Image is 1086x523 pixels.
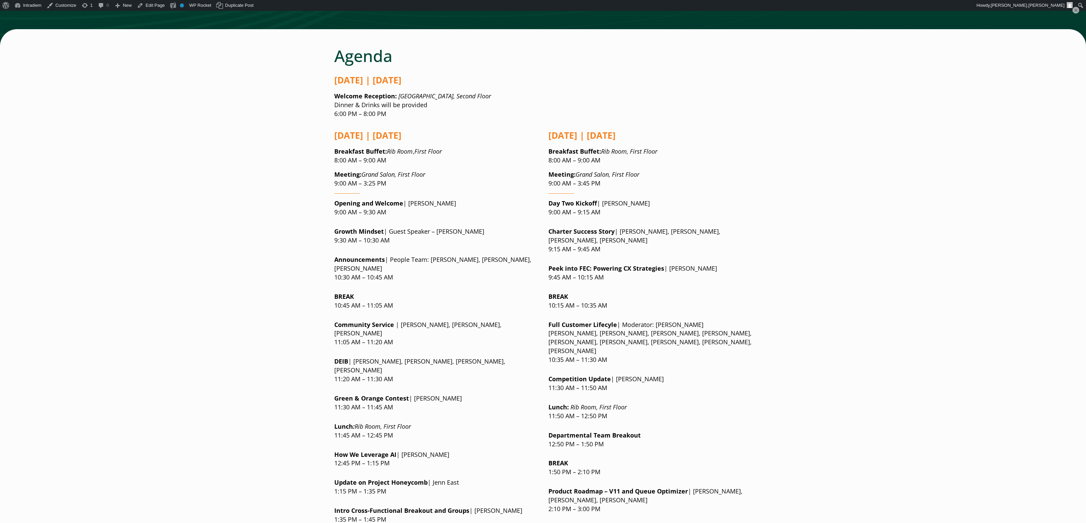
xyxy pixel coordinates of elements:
[548,227,752,254] p: | [PERSON_NAME], [PERSON_NAME], [PERSON_NAME], [PERSON_NAME] 9:15 AM – 9:45 AM
[548,264,752,282] p: | [PERSON_NAME] 9:45 AM – 10:15 AM
[334,147,387,155] strong: :
[334,321,394,329] strong: Community Service
[601,147,657,155] em: Rib Room, First Floor
[334,147,385,155] strong: Breakfast Buffet
[334,450,396,459] strong: How We Leverage AI
[548,459,752,477] p: 1:50 PM – 2:10 PM
[548,170,752,188] p: 9:00 AM – 3:45 PM
[355,422,411,430] em: Rib Room, First Floor
[548,321,617,329] strong: Full Customer Lifecyle
[548,487,752,514] p: | [PERSON_NAME], [PERSON_NAME], [PERSON_NAME] 2:10 PM – 3:00 PM
[334,170,538,188] p: 9:00 AM – 3:25 PM
[548,487,688,495] strong: Product Roadmap – V11 and Queue Optimizer
[353,422,355,430] em: :
[548,170,576,178] strong: Meeting:
[334,357,348,365] strong: DEIB
[548,129,616,141] strong: [DATE] | [DATE]
[334,74,401,86] strong: [DATE] | [DATE]
[548,375,611,383] strong: Competition Update
[334,357,538,384] p: | [PERSON_NAME], [PERSON_NAME], [PERSON_NAME], [PERSON_NAME] 11:20 AM – 11:30 AM
[334,255,538,282] p: | People Team: [PERSON_NAME], [PERSON_NAME], [PERSON_NAME] 10:30 AM – 10:45 AM
[548,199,752,217] p: | [PERSON_NAME] 9:00 AM – 9:15 AM
[548,199,597,207] strong: Day Two Kickoff
[548,431,752,449] p: 12:50 PM – 1:50 PM
[414,147,442,155] em: First Floor
[548,403,569,411] strong: :
[548,147,599,155] strong: Breakfast Buffet
[334,129,401,141] strong: [DATE] | [DATE]
[334,292,354,301] strong: BREAK
[548,403,752,421] p: 11:50 AM – 12:50 PM
[548,147,601,155] strong: :
[548,321,752,365] p: | Moderator: [PERSON_NAME] [PERSON_NAME], [PERSON_NAME], [PERSON_NAME], [PERSON_NAME], [PERSON_NA...
[548,459,568,467] strong: BREAK
[334,199,538,217] p: | [PERSON_NAME] 9:00 AM – 9:30 AM
[570,403,627,411] em: Rib Room, First Floor
[1072,7,1079,14] button: ×
[334,227,384,235] strong: Growth Mindset
[548,264,664,272] strong: Peek into FEC: Powering CX Strategies
[576,170,639,178] em: Grand Salon, First Floor
[361,170,425,178] em: Grand Salon, First Floor
[334,506,469,515] strong: Intro Cross-Functional Breakout and Groups
[334,92,752,118] p: Dinner & Drinks will be provided 6:00 PM – 8:00 PM
[334,292,538,310] p: 10:45 AM – 11:05 AM
[334,227,538,245] p: | Guest Speaker – [PERSON_NAME] 9:30 AM – 10:30 AM
[334,394,409,402] strong: Green & Orange Contest
[334,199,403,207] strong: Opening and Welcome
[548,403,567,411] strong: Lunch
[334,478,428,486] strong: Update on Project Honeycomb
[334,92,397,100] strong: Welcome Reception:
[548,147,752,165] p: 8:00 AM – 9:00 AM
[548,375,752,392] p: | [PERSON_NAME] 11:30 AM – 11:50 AM
[334,170,361,178] strong: Meeting:
[334,255,385,264] strong: Announcements
[334,321,538,347] p: | [PERSON_NAME], [PERSON_NAME], [PERSON_NAME] 11:05 AM – 11:20 AM
[398,92,491,100] em: [GEOGRAPHIC_DATA], Second Floor
[334,147,538,165] p: , 8:00 AM – 9:00 AM
[334,478,538,496] p: | Jenn East 1:15 PM – 1:35 PM
[387,147,413,155] em: Rib Room
[548,292,752,310] p: 10:15 AM – 10:35 AM
[548,227,615,235] strong: Charter Success Story
[334,394,538,412] p: | [PERSON_NAME] 11:30 AM – 11:45 AM
[548,431,641,439] strong: Departmental Team Breakout
[334,46,752,66] h2: Agenda
[548,292,568,301] strong: BREAK
[334,450,538,468] p: | [PERSON_NAME] 12:45 PM – 1:15 PM
[334,422,355,430] strong: Lunch
[334,422,538,440] p: 11:45 AM – 12:45 PM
